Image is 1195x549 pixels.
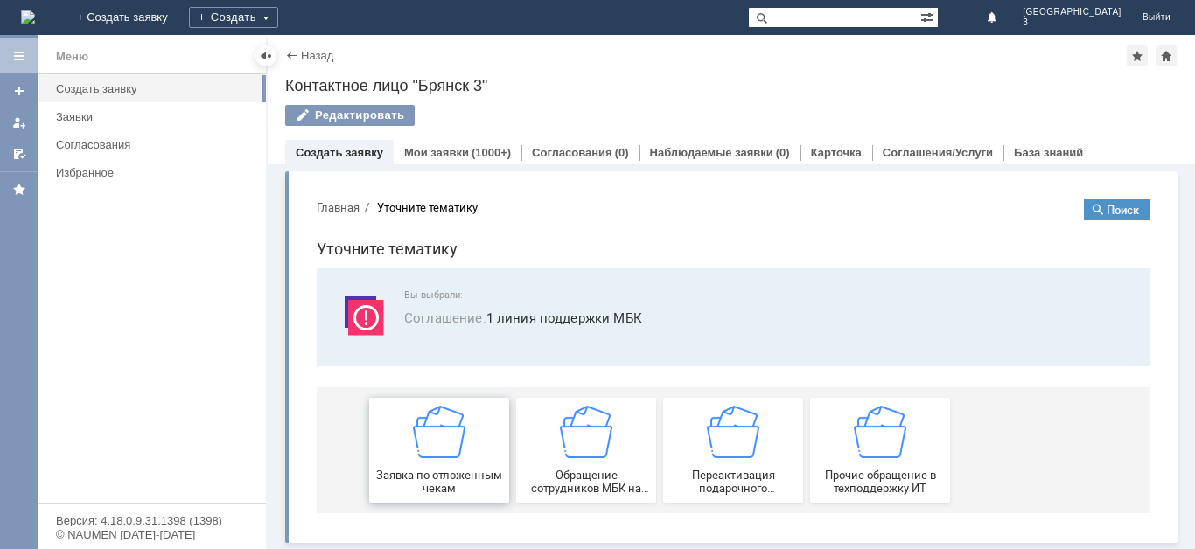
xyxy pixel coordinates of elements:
[615,146,629,159] div: (0)
[513,283,642,309] span: Прочие обращение в техподдержку ИТ
[21,10,35,24] a: Перейти на домашнюю страницу
[507,212,647,317] a: Прочие обращение в техподдержку ИТ
[101,123,184,141] span: Соглашение :
[404,146,469,159] a: Мои заявки
[213,212,353,317] button: Обращение сотрудников МБК на недоступность тех. поддержки
[49,75,262,102] a: Создать заявку
[56,82,255,95] div: Создать заявку
[301,49,333,62] a: Назад
[14,14,57,30] button: Главная
[296,146,383,159] a: Создать заявку
[74,16,175,29] div: Уточните тематику
[811,146,862,159] a: Карточка
[56,110,255,123] div: Заявки
[5,77,33,105] a: Создать заявку
[14,51,847,76] h1: Уточните тематику
[472,146,511,159] div: (1000+)
[551,220,604,273] img: getfafe0041f1c547558d014b707d1d9f05
[360,212,500,317] a: Переактивация подарочного сертификата
[49,103,262,130] a: Заявки
[404,220,457,273] img: getfafe0041f1c547558d014b707d1d9f05
[650,146,773,159] a: Наблюдаемые заявки
[66,212,206,317] button: Заявка по отложенным чекам
[5,140,33,168] a: Мои согласования
[110,220,163,273] img: getfafe0041f1c547558d014b707d1d9f05
[1127,45,1148,66] div: Добавить в избранное
[781,14,847,35] button: Поиск
[920,8,938,24] span: Расширенный поиск
[1023,7,1122,17] span: [GEOGRAPHIC_DATA]
[35,104,87,156] img: svg%3E
[1023,17,1122,28] span: 3
[1156,45,1177,66] div: Сделать домашней страницей
[101,104,826,115] span: Вы выбрали:
[5,108,33,136] a: Мои заявки
[1014,146,1083,159] a: База знаний
[49,131,262,158] a: Согласования
[366,283,495,309] span: Переактивация подарочного сертификата
[285,77,1178,94] div: Контактное лицо "Брянск 3"
[56,46,88,67] div: Меню
[101,122,826,142] span: 1 линия поддержки МБК
[56,529,248,540] div: © NAUMEN [DATE]-[DATE]
[255,45,276,66] div: Скрыть меню
[189,7,278,28] div: Создать
[257,220,310,273] img: getfafe0041f1c547558d014b707d1d9f05
[219,283,348,309] span: Обращение сотрудников МБК на недоступность тех. поддержки
[72,283,201,309] span: Заявка по отложенным чекам
[532,146,612,159] a: Согласования
[883,146,993,159] a: Соглашения/Услуги
[776,146,790,159] div: (0)
[56,515,248,526] div: Версия: 4.18.0.9.31.1398 (1398)
[56,138,255,151] div: Согласования
[21,10,35,24] img: logo
[56,166,236,179] div: Избранное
